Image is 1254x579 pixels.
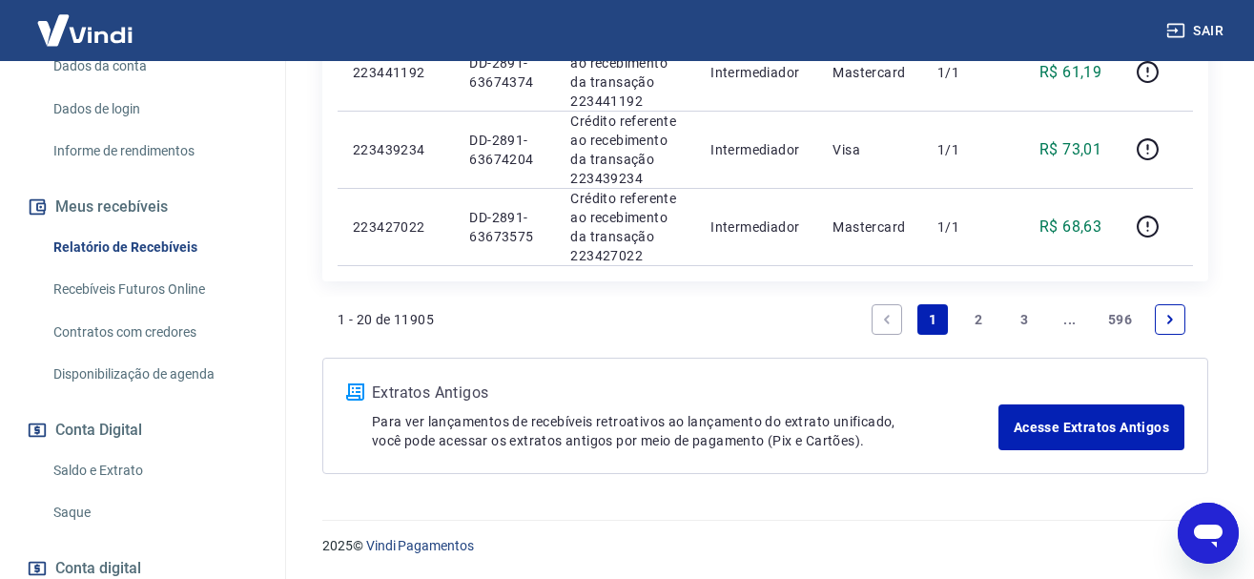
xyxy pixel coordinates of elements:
[23,186,262,228] button: Meus recebíveis
[353,140,439,159] p: 223439234
[1039,216,1101,238] p: R$ 68,63
[322,536,1208,556] p: 2025 ©
[338,310,434,329] p: 1 - 20 de 11905
[353,217,439,237] p: 223427022
[46,270,262,309] a: Recebíveis Futuros Online
[1178,503,1239,564] iframe: Botão para abrir a janela de mensagens
[963,304,994,335] a: Page 2
[1009,304,1039,335] a: Page 3
[46,47,262,86] a: Dados da conta
[46,493,262,532] a: Saque
[1100,304,1140,335] a: Page 596
[46,132,262,171] a: Informe de rendimentos
[469,131,540,169] p: DD-2891-63674204
[372,382,998,404] p: Extratos Antigos
[372,412,998,450] p: Para ver lançamentos de recebíveis retroativos ao lançamento do extrato unificado, você pode aces...
[1055,304,1085,335] a: Jump forward
[937,63,994,82] p: 1/1
[1155,304,1185,335] a: Next page
[46,451,262,490] a: Saldo e Extrato
[23,1,147,59] img: Vindi
[46,355,262,394] a: Disponibilização de agenda
[570,34,680,111] p: Crédito referente ao recebimento da transação 223441192
[46,90,262,129] a: Dados de login
[710,63,802,82] p: Intermediador
[998,404,1184,450] a: Acesse Extratos Antigos
[469,208,540,246] p: DD-2891-63673575
[469,53,540,92] p: DD-2891-63674374
[23,409,262,451] button: Conta Digital
[570,112,680,188] p: Crédito referente ao recebimento da transação 223439234
[937,140,994,159] p: 1/1
[833,217,907,237] p: Mastercard
[1039,138,1101,161] p: R$ 73,01
[366,538,474,553] a: Vindi Pagamentos
[570,189,680,265] p: Crédito referente ao recebimento da transação 223427022
[1039,61,1101,84] p: R$ 61,19
[833,140,907,159] p: Visa
[917,304,948,335] a: Page 1 is your current page
[872,304,902,335] a: Previous page
[710,217,802,237] p: Intermediador
[46,228,262,267] a: Relatório de Recebíveis
[937,217,994,237] p: 1/1
[864,297,1193,342] ul: Pagination
[353,63,439,82] p: 223441192
[346,383,364,401] img: ícone
[833,63,907,82] p: Mastercard
[710,140,802,159] p: Intermediador
[1162,13,1231,49] button: Sair
[46,313,262,352] a: Contratos com credores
